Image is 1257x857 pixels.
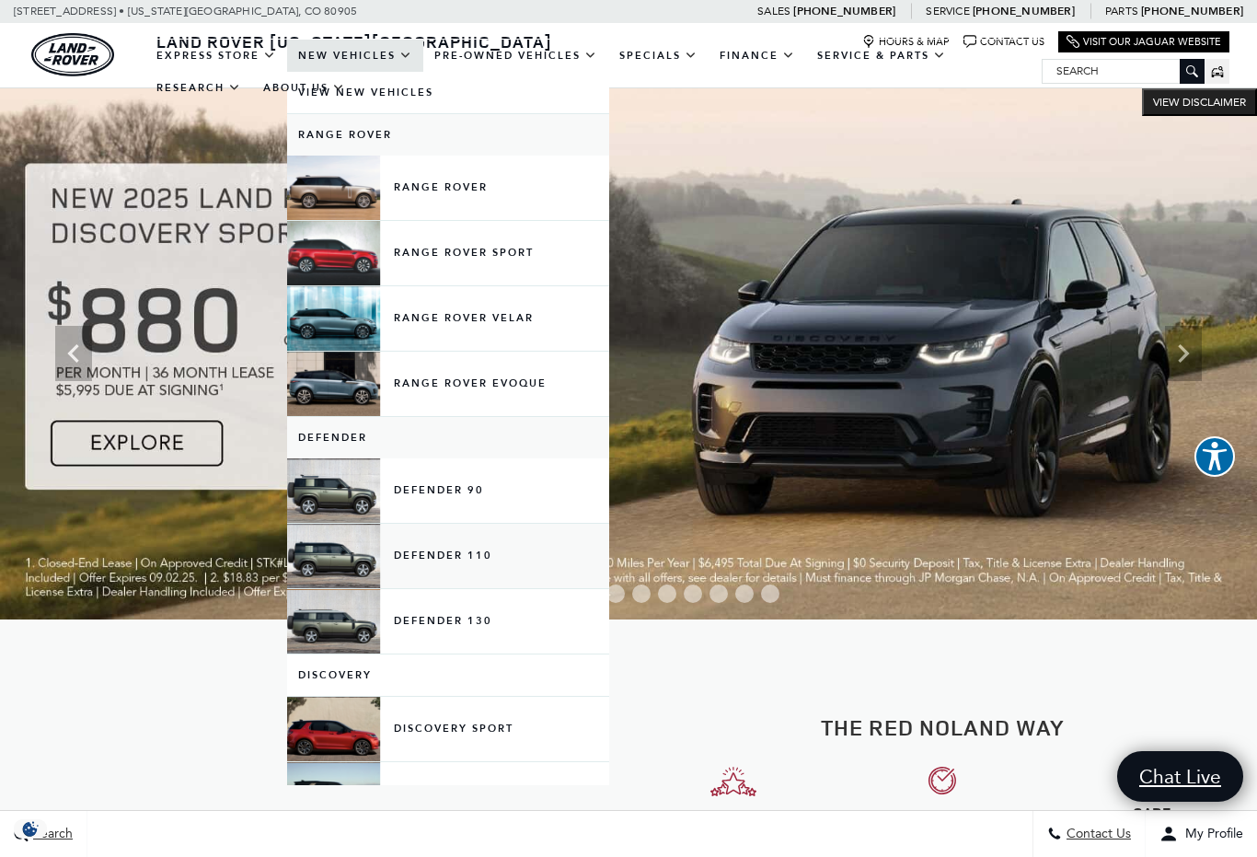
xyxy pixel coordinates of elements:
[287,524,609,588] a: Defender 110
[287,286,609,351] a: Range Rover Velar
[287,417,609,458] a: Defender
[1130,764,1230,789] span: Chat Live
[1133,803,1171,823] strong: CARE
[31,33,114,76] a: land-rover
[761,585,779,603] span: Go to slide 12
[1062,827,1131,842] span: Contact Us
[1194,436,1235,481] aside: Accessibility Help Desk
[658,585,676,603] span: Go to slide 8
[1142,88,1257,116] button: VIEW DISCLAIMER
[684,585,702,603] span: Go to slide 9
[1178,827,1243,842] span: My Profile
[862,35,950,49] a: Hours & Map
[1117,751,1243,802] a: Chat Live
[606,585,625,603] span: Go to slide 6
[1067,35,1221,49] a: Visit Our Jaguar Website
[806,40,957,72] a: Service & Parts
[757,5,790,17] span: Sales
[145,30,563,52] a: Land Rover [US_STATE][GEOGRAPHIC_DATA]
[287,114,609,156] a: Range Rover
[1194,436,1235,477] button: Explore your accessibility options
[926,5,969,17] span: Service
[632,585,651,603] span: Go to slide 7
[287,156,609,220] a: Range Rover
[14,5,357,17] a: [STREET_ADDRESS] • [US_STATE][GEOGRAPHIC_DATA], CO 80905
[892,805,993,825] strong: CONVENIENCE
[423,40,608,72] a: Pre-Owned Vehicles
[287,458,609,523] a: Defender 90
[9,819,52,839] section: Click to Open Cookie Consent Modal
[735,585,754,603] span: Go to slide 11
[156,30,552,52] span: Land Rover [US_STATE][GEOGRAPHIC_DATA]
[145,72,252,104] a: Research
[709,585,728,603] span: Go to slide 10
[608,40,709,72] a: Specials
[688,806,778,827] strong: EXPERIENCE
[287,762,609,827] a: Discovery
[1105,5,1138,17] span: Parts
[9,819,52,839] img: Opt-Out Icon
[287,352,609,416] a: Range Rover Evoque
[642,715,1243,739] h2: The Red Noland Way
[287,221,609,285] a: Range Rover Sport
[963,35,1044,49] a: Contact Us
[55,326,92,381] div: Previous
[1165,326,1202,381] div: Next
[287,697,609,761] a: Discovery Sport
[793,4,895,18] a: [PHONE_NUMBER]
[709,40,806,72] a: Finance
[1153,95,1246,110] span: VIEW DISCLAIMER
[1043,60,1204,82] input: Search
[1146,811,1257,857] button: Open user profile menu
[287,40,423,72] a: New Vehicles
[973,4,1075,18] a: [PHONE_NUMBER]
[287,589,609,654] a: Defender 130
[31,33,114,76] img: Land Rover
[145,40,1042,104] nav: Main Navigation
[1141,4,1243,18] a: [PHONE_NUMBER]
[287,654,609,696] a: Discovery
[287,72,609,113] a: View New Vehicles
[145,40,287,72] a: EXPRESS STORE
[252,72,356,104] a: About Us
